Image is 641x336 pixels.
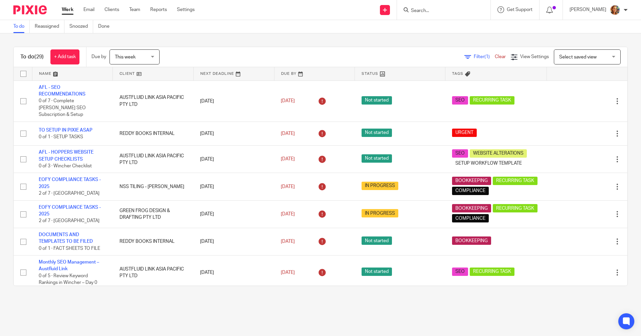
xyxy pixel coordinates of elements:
input: Search [410,8,470,14]
span: 0 of 7 · Complete [PERSON_NAME] SEO Subscription & Setup [39,99,86,117]
a: Email [83,6,94,13]
span: IN PROGRESS [362,209,398,217]
td: [DATE] [193,228,274,255]
span: RECURRING TASK [470,96,514,105]
span: SEO [452,149,468,158]
span: [DATE] [281,157,295,162]
span: 0 of 1 · FACT SHEETS TO FILE [39,246,100,251]
a: DOCUMENTS AND TEMPLATES TO BE FILED [39,232,93,244]
span: 2 of 7 · [GEOGRAPHIC_DATA] [39,219,99,223]
span: BOOKKEEPING [452,204,491,212]
a: TO SETUP IN PIXIE ASAP [39,128,92,133]
a: Settings [177,6,195,13]
a: Monthly SEO Management – Austfluid Link [39,260,99,271]
a: Reassigned [35,20,64,33]
td: AUSTFLUID LINK ASIA PACIFIC PTY LTD [113,146,194,173]
a: Clear [495,54,506,59]
span: SEO [452,96,468,105]
td: GREEN FROG DESIGN & DRAFTING PTY LTD [113,200,194,228]
span: This week [115,55,136,59]
td: [DATE] [193,122,274,145]
span: Filter [474,54,495,59]
span: [DATE] [281,212,295,216]
p: [PERSON_NAME] [570,6,606,13]
span: 0 of 5 · Review Keyword Rankings in Wincher – Day 0 [39,274,97,285]
td: AUSTFLUID LINK ASIA PACIFIC PTY LTD [113,256,194,290]
span: [DATE] [281,184,295,189]
span: BOOKKEEPING [452,236,491,245]
span: RECURRING TASK [493,204,538,212]
span: URGENT [452,129,477,137]
span: Not started [362,236,392,245]
img: Avatar.png [610,5,620,15]
span: Select saved view [559,55,597,59]
span: Not started [362,96,392,105]
span: 0 of 3 · Wincher Checklist [39,164,92,168]
span: [DATE] [281,270,295,275]
span: View Settings [520,54,549,59]
span: COMPLIANCE [452,214,489,222]
td: [DATE] [193,80,274,122]
span: Get Support [507,7,532,12]
span: (1) [484,54,490,59]
span: [DATE] [281,131,295,136]
span: [DATE] [281,239,295,244]
a: To do [13,20,30,33]
a: Reports [150,6,167,13]
a: Work [62,6,73,13]
span: WEBSITE ALTERATIONS [470,149,527,158]
td: [DATE] [193,200,274,228]
span: RECURRING TASK [470,268,514,276]
td: [DATE] [193,146,274,173]
span: [DATE] [281,99,295,103]
a: + Add task [50,49,79,64]
a: EOFY COMPLIANCE TASKS - 2025 [39,177,101,189]
td: [DATE] [193,173,274,200]
p: Due by [91,53,106,60]
a: Done [98,20,115,33]
span: 0 of 1 · SETUP TASKS [39,135,83,139]
td: REDDY BOOKS INTERNAL [113,228,194,255]
span: Not started [362,154,392,163]
span: BOOKKEEPING [452,177,491,185]
span: Not started [362,129,392,137]
span: RECURRING TASK [493,177,538,185]
a: AFL - SEO RECOMMENDATIONS [39,85,85,97]
span: (29) [34,54,44,59]
img: Pixie [13,5,47,14]
a: AFL - HOPPERS WEBSITE SETUP CHECKLISTS [39,150,93,161]
h1: To do [20,53,44,60]
span: Tags [452,72,463,75]
span: 2 of 7 · [GEOGRAPHIC_DATA] [39,191,99,196]
span: IN PROGRESS [362,182,398,190]
span: SETUP WORKFLOW TEMPLATE [452,159,525,168]
a: Snoozed [69,20,93,33]
td: REDDY BOOKS INTERNAL [113,122,194,145]
td: NSS TILING - [PERSON_NAME] [113,173,194,200]
span: SEO [452,268,468,276]
a: Clients [104,6,119,13]
a: EOFY COMPLIANCE TASKS - 2025 [39,205,101,216]
span: COMPLIANCE [452,187,489,195]
td: [DATE] [193,256,274,290]
a: Team [129,6,140,13]
span: Not started [362,268,392,276]
td: AUSTFLUID LINK ASIA PACIFIC PTY LTD [113,80,194,122]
